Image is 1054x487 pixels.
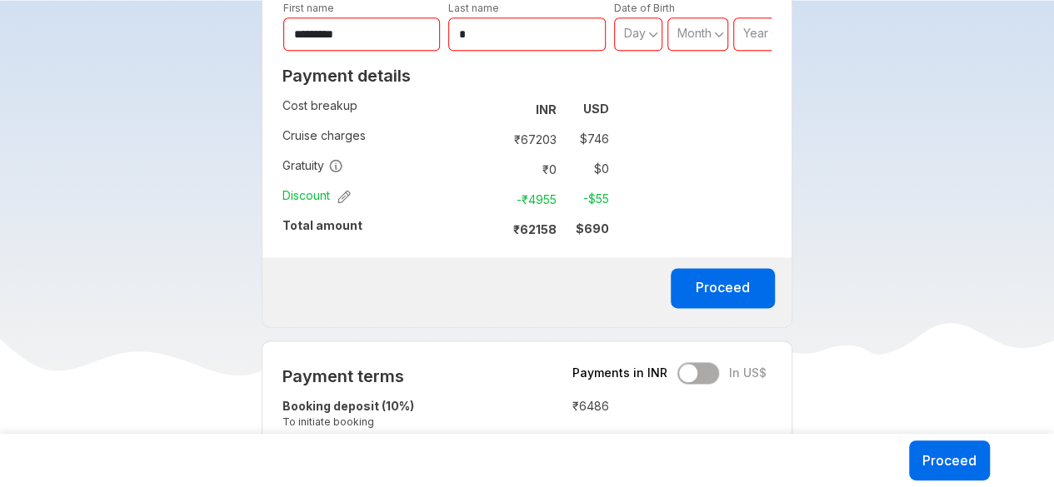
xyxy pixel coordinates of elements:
strong: $ 690 [576,221,609,236]
button: Proceed [671,268,775,308]
strong: USD [583,102,609,116]
td: : [486,214,493,244]
h2: Payment details [282,66,609,86]
small: To initiate booking [282,415,502,429]
svg: angle down [648,26,658,42]
span: Discount [282,187,351,204]
td: -$ 55 [563,187,609,211]
td: : [486,184,493,214]
span: Year [743,26,768,40]
td: ₹ 0 [493,157,563,181]
strong: Booking deposit (10%) [282,399,414,413]
label: Last name [448,2,499,14]
svg: angle down [714,26,724,42]
span: Month [677,26,712,40]
td: $ 0 [563,157,609,181]
td: Cost breakup [282,94,486,124]
span: In US$ [729,365,767,381]
label: Date of Birth [614,2,675,14]
span: Payments in INR [572,365,667,381]
strong: INR [536,102,557,117]
td: : [486,124,493,154]
td: : [502,395,510,437]
button: Proceed [909,440,990,480]
td: $ 746 [563,127,609,151]
strong: ₹ 62158 [513,222,557,236]
strong: Total amount [282,218,362,232]
h2: Payment terms [282,366,609,386]
td: ₹ 6486 [510,395,609,437]
span: Gratuity [282,157,343,174]
td: : [486,154,493,184]
svg: angle down [771,26,781,42]
label: First name [283,2,334,14]
td: : [486,94,493,124]
td: -₹ 4955 [493,187,563,211]
td: ₹ 67203 [493,127,563,151]
td: Cruise charges [282,124,486,154]
span: Day [624,26,646,40]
